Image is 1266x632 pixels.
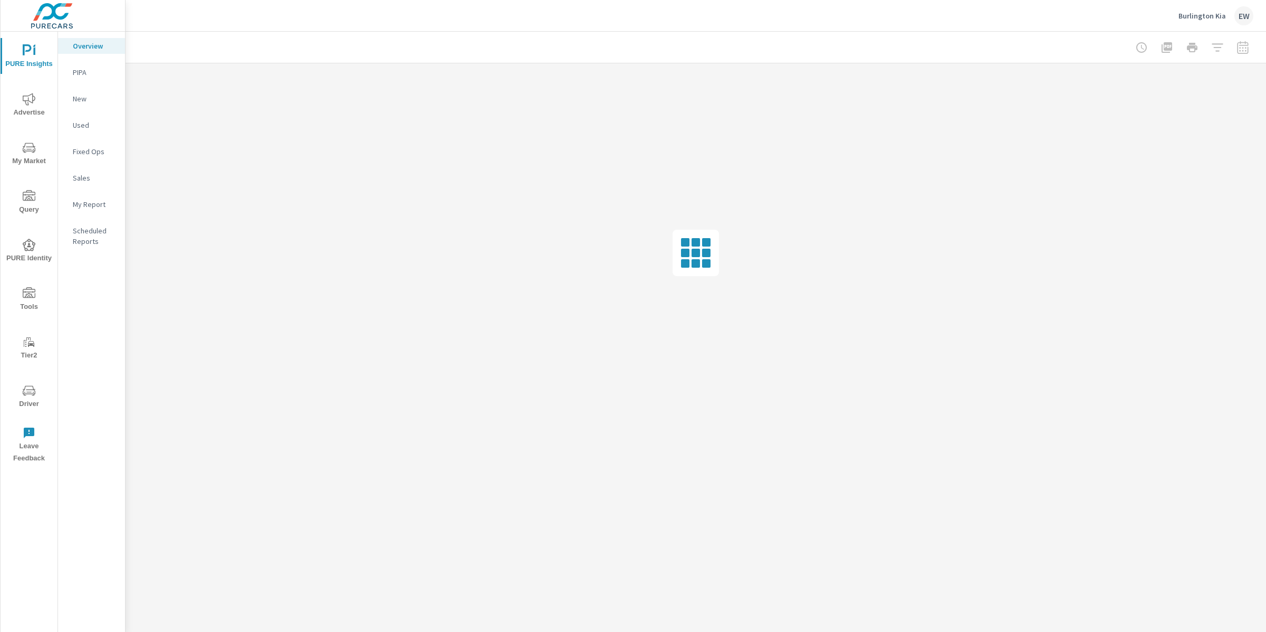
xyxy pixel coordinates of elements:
p: Scheduled Reports [73,225,117,247]
span: Advertise [4,93,54,119]
div: Scheduled Reports [58,223,125,249]
span: Leave Feedback [4,427,54,465]
p: Burlington Kia [1178,11,1226,21]
p: Sales [73,173,117,183]
p: Overview [73,41,117,51]
span: Tools [4,287,54,313]
span: PURE Insights [4,44,54,70]
p: New [73,93,117,104]
div: Fixed Ops [58,144,125,159]
div: My Report [58,196,125,212]
p: Used [73,120,117,130]
p: PIPA [73,67,117,78]
span: Tier2 [4,336,54,362]
div: New [58,91,125,107]
div: EW [1234,6,1253,25]
p: My Report [73,199,117,210]
span: Query [4,190,54,216]
span: PURE Identity [4,239,54,265]
div: PIPA [58,64,125,80]
p: Fixed Ops [73,146,117,157]
div: Sales [58,170,125,186]
div: nav menu [1,32,57,469]
span: My Market [4,142,54,167]
span: Driver [4,384,54,410]
div: Overview [58,38,125,54]
div: Used [58,117,125,133]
